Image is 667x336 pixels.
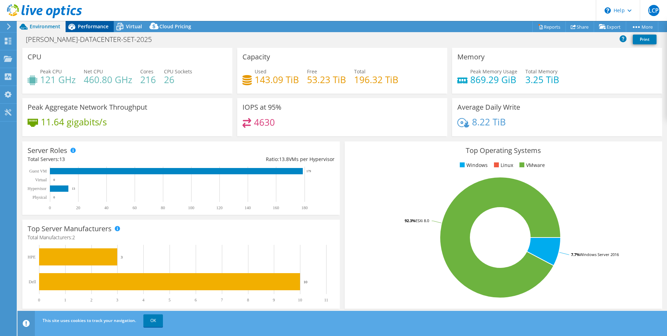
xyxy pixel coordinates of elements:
[458,161,488,169] li: Windows
[28,186,46,191] text: Hypervisor
[254,118,275,126] h4: 4630
[307,68,317,75] span: Free
[164,68,192,75] span: CPU Sockets
[405,218,415,223] tspan: 92.3%
[53,178,55,182] text: 0
[273,205,279,210] text: 160
[324,298,328,302] text: 11
[255,68,267,75] span: Used
[457,103,520,111] h3: Average Daily Write
[140,68,153,75] span: Cores
[307,76,346,83] h4: 53.23 TiB
[28,155,181,163] div: Total Servers:
[126,23,142,30] span: Virtual
[470,76,517,83] h4: 869.29 GiB
[532,21,566,32] a: Reports
[32,195,47,200] text: Physical
[116,298,118,302] text: 3
[41,118,107,126] h4: 11.64 gigabits/s
[35,177,47,182] text: Virtual
[84,76,132,83] h4: 460.80 GHz
[525,68,557,75] span: Total Memory
[181,155,335,163] div: Ratio: VMs per Hypervisor
[415,218,429,223] tspan: ESXi 8.0
[195,298,197,302] text: 6
[354,76,398,83] h4: 196.32 TiB
[633,35,657,44] a: Print
[472,118,506,126] h4: 8.22 TiB
[29,279,36,284] text: Dell
[121,255,123,259] text: 3
[301,205,308,210] text: 180
[303,280,308,284] text: 10
[159,23,191,30] span: Cloud Pricing
[255,76,299,83] h4: 143.09 TiB
[30,23,60,30] span: Environment
[133,205,137,210] text: 60
[594,21,626,32] a: Export
[273,298,275,302] text: 9
[221,298,223,302] text: 7
[247,298,249,302] text: 8
[90,298,92,302] text: 2
[40,68,62,75] span: Peak CPU
[143,314,163,327] a: OK
[28,225,112,233] h3: Top Server Manufacturers
[580,252,619,257] tspan: Windows Server 2016
[350,147,657,154] h3: Top Operating Systems
[242,53,270,61] h3: Capacity
[29,169,47,174] text: Guest VM
[72,187,75,190] text: 13
[571,252,580,257] tspan: 7.7%
[78,23,108,30] span: Performance
[168,298,171,302] text: 5
[28,53,42,61] h3: CPU
[104,205,108,210] text: 40
[142,298,144,302] text: 4
[161,205,165,210] text: 80
[49,205,51,210] text: 0
[53,196,55,199] text: 0
[648,5,659,16] span: LCP
[84,68,103,75] span: Net CPU
[242,103,282,111] h3: IOPS at 95%
[40,76,76,83] h4: 121 GHz
[43,317,136,323] span: This site uses cookies to track your navigation.
[565,21,594,32] a: Share
[72,234,75,241] span: 2
[28,255,36,260] text: HPE
[626,21,658,32] a: More
[518,161,545,169] li: VMware
[245,205,251,210] text: 140
[38,298,40,302] text: 0
[188,205,194,210] text: 100
[23,36,163,43] h1: [PERSON_NAME]-DATACENTER-SET-2025
[298,298,302,302] text: 10
[28,234,335,241] h4: Total Manufacturers:
[76,205,80,210] text: 20
[64,298,66,302] text: 1
[354,68,366,75] span: Total
[492,161,513,169] li: Linux
[140,76,156,83] h4: 216
[28,147,67,154] h3: Server Roles
[216,205,223,210] text: 120
[59,156,65,162] span: 13
[28,103,147,111] h3: Peak Aggregate Network Throughput
[605,7,611,14] svg: \n
[164,76,192,83] h4: 26
[279,156,289,162] span: 13.8
[457,53,485,61] h3: Memory
[306,169,311,173] text: 179
[525,76,559,83] h4: 3.25 TiB
[470,68,517,75] span: Peak Memory Usage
